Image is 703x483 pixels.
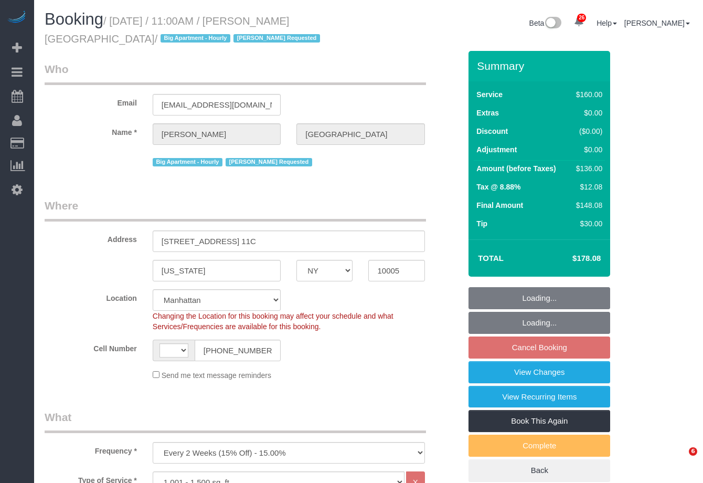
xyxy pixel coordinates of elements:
[476,163,556,174] label: Amount (before Taxes)
[233,34,320,43] span: [PERSON_NAME] Requested
[478,254,504,262] strong: Total
[572,89,602,100] div: $160.00
[569,10,589,34] a: 26
[37,442,145,456] label: Frequency *
[162,371,271,380] span: Send me text message reminders
[544,17,561,30] img: New interface
[45,61,426,85] legend: Who
[468,361,610,383] a: View Changes
[153,123,281,145] input: First Name
[476,182,520,192] label: Tax @ 8.88%
[476,218,487,229] label: Tip
[296,123,424,145] input: Last Name
[476,89,503,100] label: Service
[572,163,602,174] div: $136.00
[577,14,586,22] span: 26
[155,33,323,45] span: /
[368,260,424,281] input: Zip Code
[195,340,281,361] input: Cell Number
[572,218,602,229] div: $30.00
[572,144,602,155] div: $0.00
[624,19,690,27] a: [PERSON_NAME]
[37,340,145,354] label: Cell Number
[226,158,312,166] span: [PERSON_NAME] Requested
[476,108,499,118] label: Extras
[572,200,602,211] div: $148.08
[37,123,145,138] label: Name *
[6,10,27,25] img: Automaid Logo
[45,10,103,28] span: Booking
[476,200,523,211] label: Final Amount
[37,289,145,303] label: Location
[572,108,602,118] div: $0.00
[468,410,610,432] a: Book This Again
[529,19,562,27] a: Beta
[476,144,517,155] label: Adjustment
[541,254,601,263] h4: $178.08
[477,60,605,72] h3: Summary
[153,94,281,115] input: Email
[572,182,602,192] div: $12.08
[37,230,145,245] label: Address
[153,158,222,166] span: Big Apartment - Hourly
[153,260,281,281] input: City
[161,34,230,43] span: Big Apartment - Hourly
[667,447,693,472] iframe: Intercom live chat
[153,312,393,331] span: Changing the Location for this booking may affect your schedule and what Services/Frequencies are...
[45,15,323,45] small: / [DATE] / 11:00AM / [PERSON_NAME][GEOGRAPHIC_DATA]
[45,409,426,433] legend: What
[476,126,508,136] label: Discount
[597,19,617,27] a: Help
[572,126,602,136] div: ($0.00)
[37,94,145,108] label: Email
[468,386,610,408] a: View Recurring Items
[468,459,610,481] a: Back
[689,447,697,456] span: 6
[45,198,426,222] legend: Where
